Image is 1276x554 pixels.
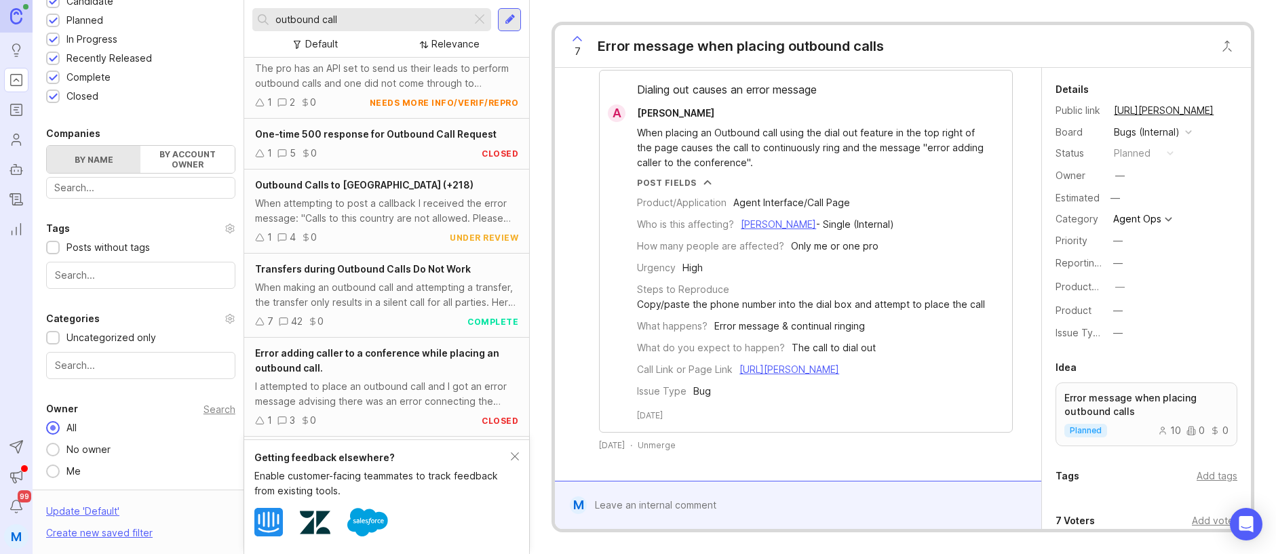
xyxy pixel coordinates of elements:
div: Uncategorized only [66,330,156,345]
div: Getting feedback elsewhere? [254,450,511,465]
div: → [1018,479,1041,493]
div: Load More [555,473,1041,513]
div: Dialing out causes an error message [600,81,1012,104]
div: Bugs (Internal) [1114,125,1180,140]
div: Estimated [1056,193,1100,203]
input: Search... [275,12,467,27]
span: [PERSON_NAME] [637,107,714,119]
div: Relevance [431,37,480,52]
div: 0 [1210,426,1229,435]
div: Steps to Reproduce [637,282,729,297]
span: Transfers during Outbound Calls Do Not Work [255,263,471,275]
div: 7 [267,314,273,329]
div: 2 [290,95,295,110]
div: 0 [311,146,317,161]
div: 3 [290,413,295,428]
div: Public link [1056,103,1103,118]
button: ProductboardID [1111,278,1129,296]
div: 0 [311,230,317,245]
div: Call Link or Page Link [637,362,733,377]
div: 1 [267,146,272,161]
div: · [630,439,632,451]
a: The pros API did not send an outbound call requestThe pro has an API set to send us their leads t... [244,35,530,119]
time: [DATE] [637,410,663,421]
div: — [1106,189,1124,207]
label: By name [47,146,140,173]
div: When attempting to post a callback I received the error message: "Calls to this country are not a... [255,196,519,226]
div: Copy/paste the phone number into the dial box and attempt to place the call [637,297,985,312]
div: Owner [46,401,78,417]
div: Update ' Default ' [46,504,119,526]
div: complete [467,316,518,328]
div: 0 [1186,426,1205,435]
a: Error message when placing outbound callsplanned1000 [1056,382,1237,446]
div: Recently Released [66,51,152,66]
a: Outbound Calls to [GEOGRAPHIC_DATA] (+218)When attempting to post a callback I received the error... [244,170,530,254]
label: Issue Type [1056,327,1105,338]
button: Announcements [4,464,28,489]
span: 7 [575,44,581,59]
a: One-time 500 response for Outbound Call Request150closed [244,119,530,170]
button: M [4,524,28,549]
div: Enable customer-facing teammates to track feedback from existing tools. [254,469,511,498]
div: needs more info/verif/repro [370,97,519,108]
div: High [682,260,703,275]
a: Users [4,127,28,152]
div: Bug [693,384,711,399]
div: Planned [66,13,103,28]
div: When placing an Outbound call using the dial out feature in the top right of the page causes the ... [637,125,990,170]
div: Product/Application [637,195,727,210]
a: Changelog [4,187,28,212]
div: 5 [290,146,296,161]
div: Only me or one pro [791,239,878,254]
div: Status [1056,146,1103,161]
a: Transfers during Outbound Calls Do Not WorkWhen making an outbound call and attempting a transfer... [244,254,530,338]
span: One-time 500 response for Outbound Call Request [255,128,497,140]
a: Reporting [4,217,28,241]
a: Autopilot [4,157,28,182]
div: Post Fields [637,177,697,189]
div: Agent Interface/Call Page [733,195,850,210]
p: Error message when placing outbound calls [1064,391,1229,418]
div: — [1113,256,1123,271]
a: [PERSON_NAME] [741,218,816,230]
div: Issue Type [637,384,687,399]
div: closed [482,415,518,427]
div: Error message & continual ringing [714,319,865,334]
div: What do you expect to happen? [637,340,785,355]
time: [DATE] [599,439,625,451]
div: Companies [46,125,100,142]
div: A [608,104,625,122]
button: Send to Autopilot [4,435,28,459]
span: 99 [18,490,31,502]
a: [URL][PERSON_NAME] [739,363,839,375]
img: Intercom logo [254,508,283,536]
div: Tags [46,220,70,237]
div: Default [305,37,338,52]
div: No owner [60,442,117,457]
div: Details [1056,81,1089,98]
div: Add tags [1197,469,1237,483]
div: I attempted to place an outbound call and I got an error message advising there was an error conn... [255,379,519,409]
a: Roadmaps [4,98,28,122]
div: All [60,420,83,435]
div: — [1113,325,1123,340]
label: Reporting Team [1056,257,1128,269]
div: 42 [291,314,303,329]
div: under review [450,232,518,243]
div: Agent Ops [1113,214,1161,224]
button: Close button [1214,33,1241,60]
div: Open Intercom Messenger [1230,508,1262,540]
div: M [570,496,587,514]
div: 10 [1158,426,1181,435]
a: Duplicate Outbound Calls355.4kclosed [244,437,530,488]
span: Outbound Calls to [GEOGRAPHIC_DATA] (+218) [255,179,473,191]
p: planned [1070,425,1102,436]
div: closed [482,148,518,159]
div: Posts without tags [66,240,150,255]
div: 0 [317,314,324,329]
div: 1 [267,413,272,428]
div: What happens? [637,319,708,334]
a: A[PERSON_NAME] [600,104,725,122]
div: Complete [66,70,111,85]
